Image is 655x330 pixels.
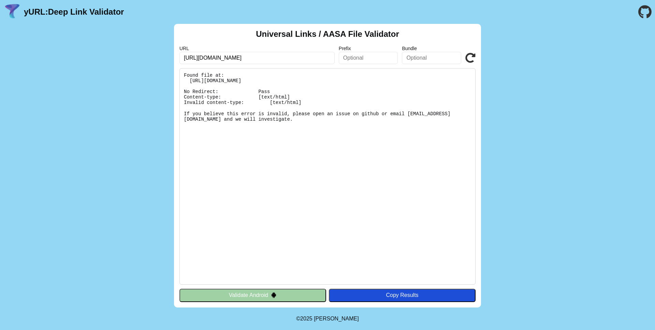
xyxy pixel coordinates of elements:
label: Bundle [402,46,461,51]
h2: Universal Links / AASA File Validator [256,29,399,39]
input: Optional [402,52,461,64]
button: Validate Android [179,289,326,302]
a: Michael Ibragimchayev's Personal Site [314,316,359,321]
label: URL [179,46,335,51]
label: Prefix [339,46,398,51]
input: Required [179,52,335,64]
a: yURL:Deep Link Validator [24,7,124,17]
footer: © [296,307,359,330]
img: yURL Logo [3,3,21,21]
span: 2025 [300,316,312,321]
img: droidIcon.svg [271,292,277,298]
input: Optional [339,52,398,64]
button: Copy Results [329,289,476,302]
div: Copy Results [332,292,472,298]
pre: Found file at: [URL][DOMAIN_NAME] No Redirect: Pass Content-type: [text/html] Invalid content-typ... [179,68,476,285]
